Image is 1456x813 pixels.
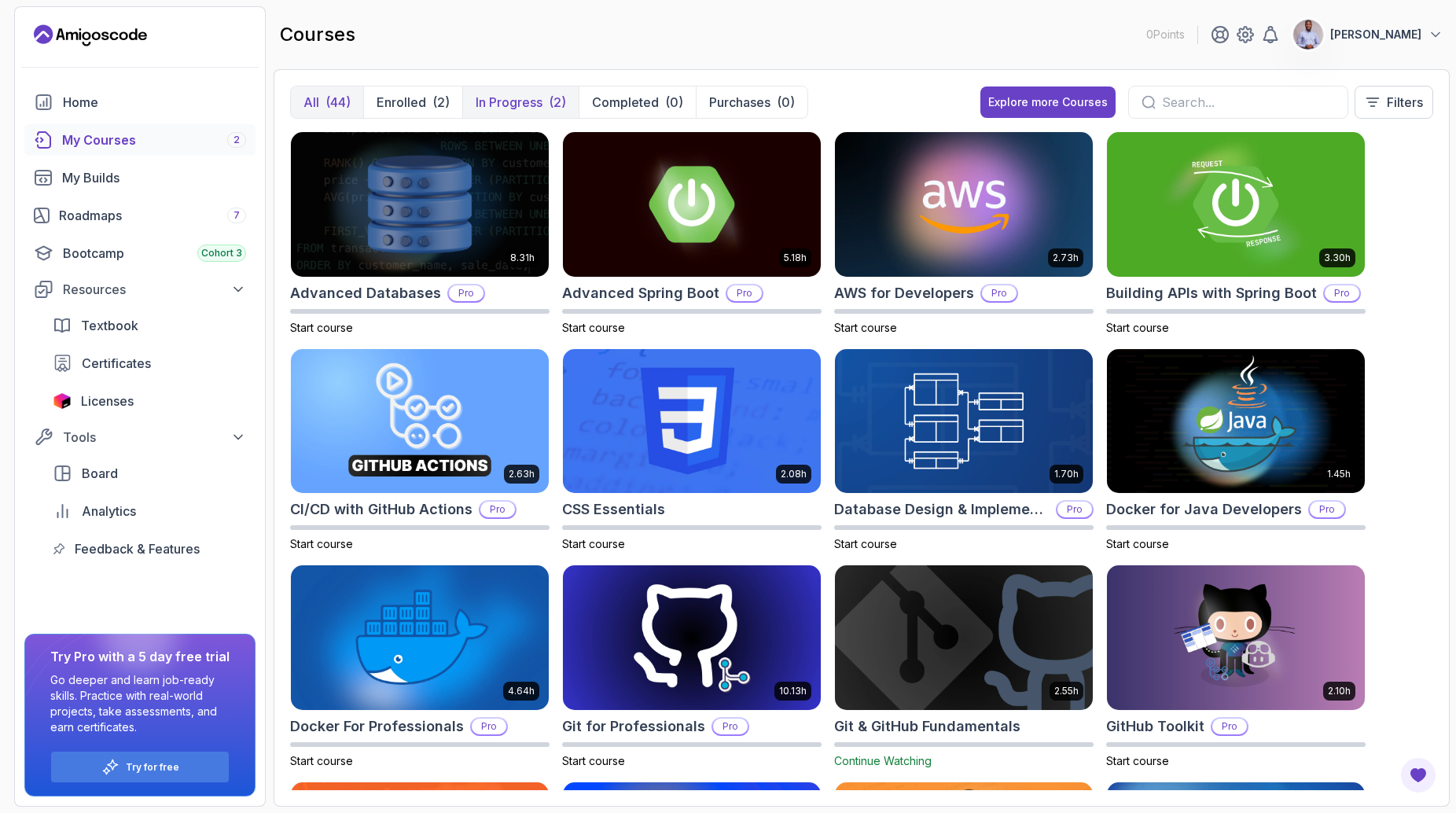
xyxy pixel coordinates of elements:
div: Bootcamp [63,244,246,263]
span: Start course [1106,537,1169,550]
p: Pro [982,285,1017,301]
p: Pro [472,719,506,734]
h2: CI/CD with GitHub Actions [290,498,472,521]
button: Filters [1355,86,1433,119]
img: CSS Essentials card [563,349,821,494]
p: 2.63h [509,468,535,480]
p: Pro [449,285,483,301]
div: (0) [777,93,795,112]
p: Purchases [709,93,770,112]
span: Start course [1106,754,1169,767]
p: 1.70h [1054,468,1079,480]
a: courses [24,124,256,156]
span: Licenses [81,392,134,410]
p: 2.73h [1053,252,1079,264]
button: Purchases(0) [696,86,807,118]
button: All(44) [291,86,363,118]
div: My Builds [62,168,246,187]
p: Pro [1212,719,1247,734]
span: Cohort 3 [201,247,242,259]
p: Pro [713,719,748,734]
a: home [24,86,256,118]
a: licenses [43,385,256,417]
img: Git & GitHub Fundamentals card [835,565,1093,710]
img: Advanced Databases card [291,132,549,277]
button: In Progress(2) [462,86,579,118]
img: CI/CD with GitHub Actions card [291,349,549,494]
div: Explore more Courses [988,94,1108,110]
span: Textbook [81,316,138,335]
a: feedback [43,533,256,565]
p: Pro [1057,502,1092,517]
div: Resources [63,280,246,299]
h2: Docker for Java Developers [1106,498,1302,521]
input: Search... [1162,93,1335,112]
a: bootcamp [24,237,256,269]
button: Enrolled(2) [363,86,462,118]
button: Try for free [50,751,230,783]
div: (2) [432,93,450,112]
div: Home [63,93,246,112]
p: Pro [1310,502,1344,517]
button: Open Feedback Button [1399,756,1437,794]
p: Filters [1387,93,1423,112]
a: certificates [43,348,256,379]
div: My Courses [62,131,246,149]
p: 2.10h [1328,685,1351,697]
p: 1.45h [1327,468,1351,480]
span: Analytics [82,502,136,521]
p: 0 Points [1146,27,1185,42]
h2: Building APIs with Spring Boot [1106,282,1317,304]
h2: courses [280,22,355,47]
div: Roadmaps [59,206,246,225]
img: Database Design & Implementation card [835,349,1093,494]
a: Explore more Courses [980,86,1116,118]
p: Go deeper and learn job-ready skills. Practice with real-world projects, take assessments, and ea... [50,672,230,735]
p: [PERSON_NAME] [1330,27,1421,42]
p: 10.13h [779,685,807,697]
img: jetbrains icon [53,393,72,409]
h2: Advanced Databases [290,282,441,304]
img: Git for Professionals card [563,565,821,710]
div: Tools [63,428,246,447]
button: Resources [24,275,256,303]
a: roadmaps [24,200,256,231]
img: GitHub Toolkit card [1107,565,1365,710]
p: 3.30h [1324,252,1351,264]
img: Building APIs with Spring Boot card [1107,132,1365,277]
span: Start course [562,754,625,767]
a: textbook [43,310,256,341]
span: Start course [290,754,353,767]
img: Docker for Java Developers card [1107,349,1365,494]
p: Enrolled [377,93,426,112]
img: Advanced Spring Boot card [563,132,821,277]
p: 2.08h [781,468,807,480]
span: Start course [562,537,625,550]
p: Pro [480,502,515,517]
img: user profile image [1293,20,1323,50]
button: Completed(0) [579,86,696,118]
h2: GitHub Toolkit [1106,716,1204,738]
a: analytics [43,495,256,527]
div: (0) [665,93,683,112]
span: Start course [1106,321,1169,334]
button: Tools [24,423,256,451]
h2: AWS for Developers [834,282,974,304]
span: Start course [290,537,353,550]
a: board [43,458,256,489]
span: 2 [233,134,240,146]
h2: Git for Professionals [562,716,705,738]
h2: CSS Essentials [562,498,665,521]
span: Start course [834,321,897,334]
a: Try for free [126,761,179,774]
span: Certificates [82,354,151,373]
p: Completed [592,93,659,112]
span: Continue Watching [834,754,932,767]
p: 8.31h [510,252,535,264]
a: Landing page [34,23,147,48]
span: Board [82,464,118,483]
div: (44) [325,93,351,112]
span: Feedback & Features [75,539,200,558]
p: 4.64h [508,685,535,697]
